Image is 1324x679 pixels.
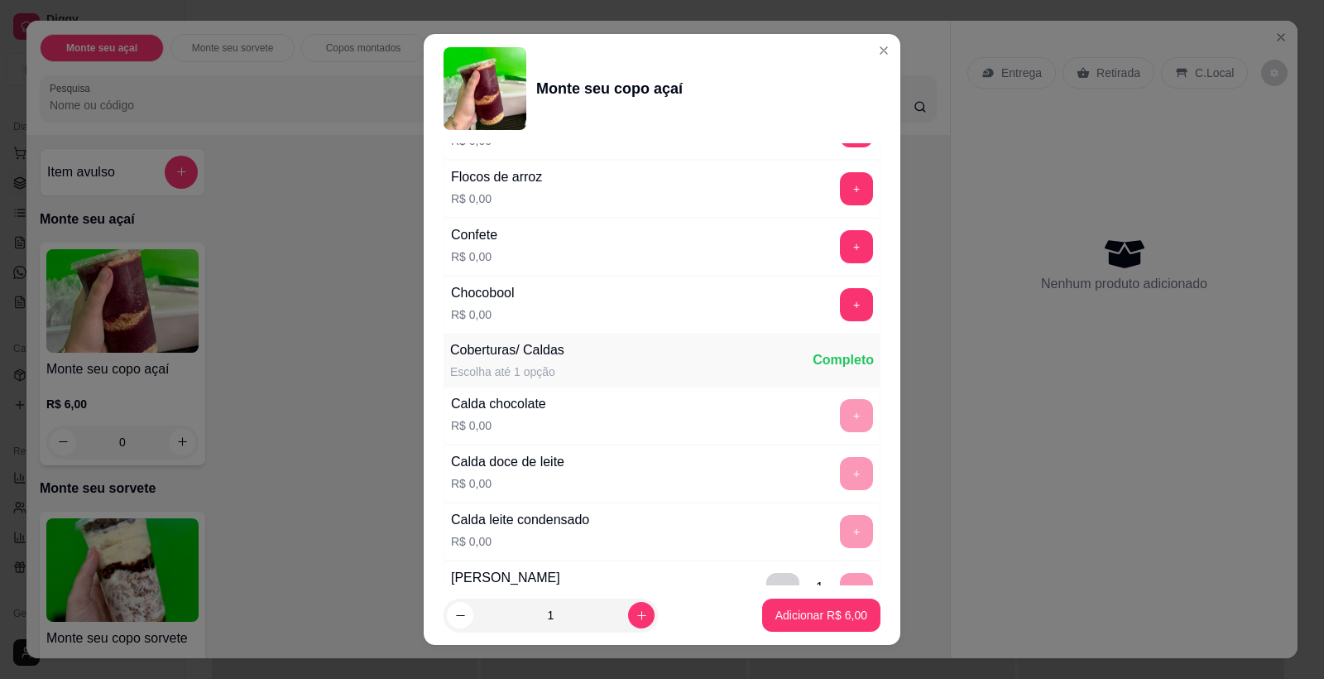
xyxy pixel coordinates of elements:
p: R$ 0,00 [451,475,564,492]
div: Chocobool [451,283,515,303]
div: Monte seu copo açaí [536,77,683,100]
div: Escolha até 1 opção [450,364,564,380]
div: Calda leite condensado [451,510,589,530]
div: Calda doce de leite [451,452,564,472]
div: Completo [813,350,874,370]
button: add [840,288,873,321]
div: Confete [451,225,497,245]
button: decrease-product-quantity [447,602,473,628]
p: R$ 0,00 [451,306,515,323]
button: Adicionar R$ 6,00 [762,599,880,632]
p: Adicionar R$ 6,00 [775,607,867,624]
div: Calda chocolate [451,394,546,414]
p: R$ 0,00 [451,417,546,434]
div: Coberturas/ Caldas [450,340,564,360]
button: increase-product-quantity [628,602,655,628]
p: R$ 0,00 [451,533,589,550]
button: add [840,230,873,263]
button: delete [766,573,799,606]
div: Flocos de arroz [451,167,542,187]
p: R$ 0,00 [451,190,542,207]
div: 1 [816,578,823,598]
img: product-image [444,47,526,130]
button: add [840,172,873,205]
div: [PERSON_NAME] [451,568,560,588]
button: Close [871,37,897,64]
p: R$ 0,00 [451,248,497,265]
